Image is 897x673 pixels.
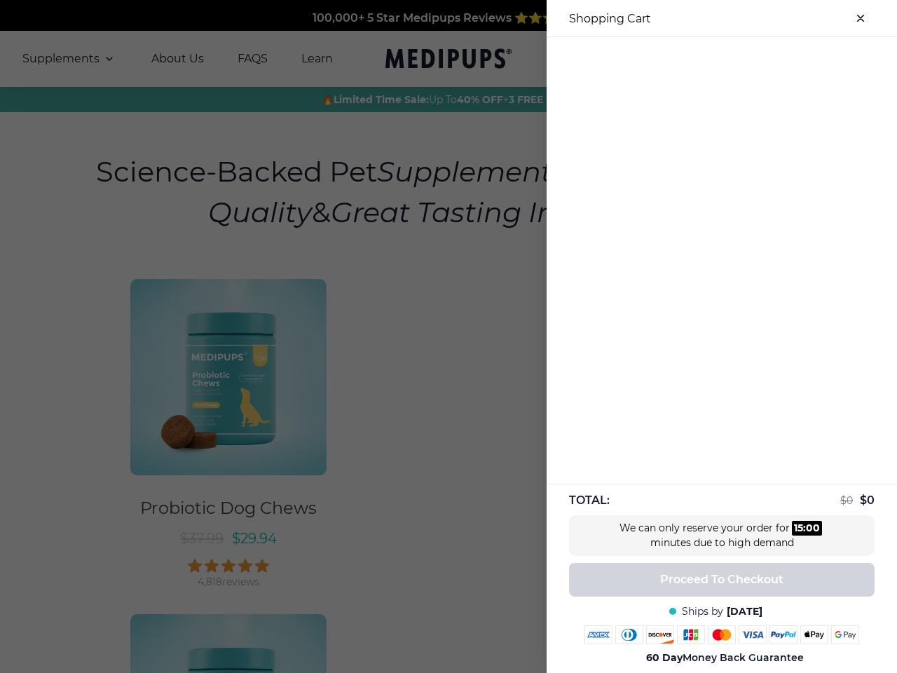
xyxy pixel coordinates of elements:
span: $ 0 [840,494,853,507]
img: amex [584,625,612,644]
img: jcb [677,625,705,644]
div: 00 [806,521,820,536]
div: We can only reserve your order for minutes due to high demand [617,521,827,550]
span: Money Back Guarantee [646,651,804,665]
h3: Shopping Cart [569,12,651,25]
span: Ships by [682,605,723,618]
img: mastercard [708,625,736,644]
img: apple [800,625,828,644]
button: close-cart [847,4,875,32]
div: : [792,521,822,536]
img: diners-club [615,625,643,644]
img: discover [646,625,674,644]
img: paypal [769,625,797,644]
span: TOTAL: [569,493,610,508]
div: 15 [794,521,803,536]
strong: 60 Day [646,651,683,664]
img: google [831,625,859,644]
span: [DATE] [727,605,762,618]
img: visa [739,625,767,644]
span: $ 0 [860,494,875,507]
